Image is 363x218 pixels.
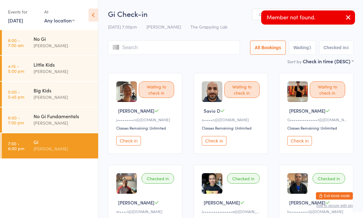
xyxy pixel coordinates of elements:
img: image1736401311.png [202,81,222,102]
span: [PERSON_NAME] [146,24,181,30]
div: Waiting to check in [139,81,174,98]
div: Big Kids [34,87,93,94]
time: 7:00 - 8:00 pm [8,141,24,151]
div: Classes Remaining: Unlimited [116,125,176,130]
div: At [44,7,75,17]
div: [PERSON_NAME] [34,119,93,127]
div: 3 [309,45,311,50]
img: image1729542497.png [202,173,222,194]
div: Events for [8,7,38,17]
time: 4:15 - 5:00 pm [8,64,24,73]
button: Check in [202,136,226,146]
h2: Gi Check-in [108,9,353,19]
div: Waiting to check in [310,81,345,98]
button: All Bookings [250,41,286,55]
input: Search [108,41,240,55]
span: [DATE] 7:00pm [108,24,137,30]
div: [PERSON_NAME] [34,145,93,152]
div: No Gi [34,35,93,42]
div: Checked in [142,173,174,184]
a: 6:00 -7:00 pmNo Gi Fundamentals[PERSON_NAME] [2,107,98,133]
div: Classes Remaining: Unlimited [287,125,347,130]
img: image1746696097.png [116,81,137,102]
div: j•••••••••n@[DOMAIN_NAME] [116,117,176,122]
span: [PERSON_NAME] [289,107,325,114]
span: [PERSON_NAME] [118,199,154,206]
a: 5:00 -5:45 pmBig Kids[PERSON_NAME] [2,82,98,107]
img: image1733279947.png [287,173,308,194]
button: how to secure with pin [316,204,353,208]
div: I••••••••••••••••a@[DOMAIN_NAME] [202,209,261,214]
div: [PERSON_NAME] [34,94,93,101]
div: [PERSON_NAME] [34,42,93,49]
a: 6:00 -7:00 amNo Gi[PERSON_NAME] [2,30,98,55]
div: G•••••••••••••••1@[DOMAIN_NAME] [287,117,347,122]
span: The Grappling Lab [190,24,228,30]
div: No Gi Fundamentals [34,113,93,119]
time: 6:00 - 7:00 pm [8,115,24,125]
img: image1754389417.png [287,81,308,102]
div: Any location [44,17,75,24]
time: 5:00 - 5:45 pm [8,89,24,99]
time: 6:00 - 7:00 am [8,38,24,48]
div: Check in time (DESC) [303,58,353,64]
div: Checked in [227,173,260,184]
div: Checked in [313,173,345,184]
div: s•••••n@[DOMAIN_NAME] [202,117,261,122]
span: Savio D [204,107,220,114]
button: Exit kiosk mode [316,192,353,200]
a: [DATE] [8,17,23,24]
div: h••••••••••1@[DOMAIN_NAME] [287,209,347,214]
div: m••••1@[DOMAIN_NAME] [116,209,176,214]
div: [PERSON_NAME] [34,68,93,75]
span: [PERSON_NAME] [289,199,325,206]
div: Gi [34,138,93,145]
div: Classes Remaining: Unlimited [202,125,261,130]
div: Little Kids [34,61,93,68]
span: [PERSON_NAME] [118,107,154,114]
button: Waiting3 [289,41,316,55]
button: Checked in4 [319,41,354,55]
div: Waiting to check in [224,81,260,98]
span: [PERSON_NAME] [204,199,240,206]
img: image1724066378.png [116,173,137,194]
div: Member not found. [261,10,355,25]
a: 4:15 -5:00 pmLittle Kids[PERSON_NAME] [2,56,98,81]
div: 4 [346,45,349,50]
label: Sort by [287,58,301,64]
a: 7:00 -8:00 pmGi[PERSON_NAME] [2,133,98,158]
button: Check in [287,136,312,146]
button: Check in [116,136,141,146]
